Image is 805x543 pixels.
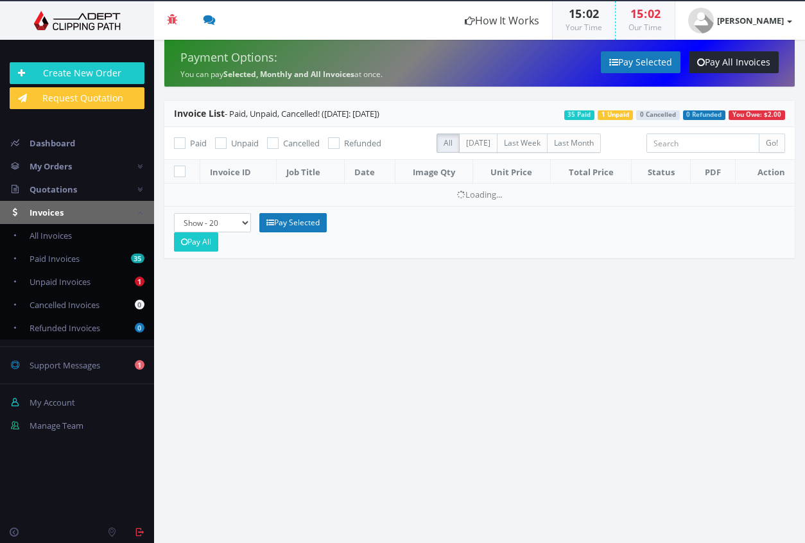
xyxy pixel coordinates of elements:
b: 0 [135,300,144,309]
label: [DATE] [459,134,498,153]
strong: [PERSON_NAME] [717,15,784,26]
th: Status [632,160,691,184]
small: Your Time [566,22,602,33]
span: 0 Cancelled [636,110,680,120]
span: Paid [190,137,207,149]
span: : [582,6,586,21]
a: Pay All Invoices [689,51,779,73]
span: 1 Unpaid [598,110,633,120]
span: 35 Paid [564,110,595,120]
span: Invoice List [174,107,225,119]
span: Invoices [30,207,64,218]
th: Date [344,160,395,184]
span: Unpaid [231,137,259,149]
span: Cancelled [283,137,320,149]
b: 1 [135,277,144,286]
th: PDF [690,160,735,184]
span: 15 [630,6,643,21]
th: Unit Price [473,160,550,184]
a: How It Works [452,1,552,40]
span: : [643,6,648,21]
input: Go! [759,134,785,153]
span: Cancelled Invoices [30,299,100,311]
td: Loading... [164,184,795,206]
small: You can pay at once. [180,69,383,80]
img: user_default.jpg [688,8,714,33]
th: Image Qty [395,160,473,184]
span: 02 [586,6,599,21]
a: Pay All [174,232,218,252]
span: Unpaid Invoices [30,276,91,288]
img: Adept Graphics [10,11,144,30]
a: [PERSON_NAME] [675,1,805,40]
small: Our Time [628,22,662,33]
span: Quotations [30,184,77,195]
th: Invoice ID [200,160,277,184]
span: 02 [648,6,661,21]
span: 0 Refunded [683,110,726,120]
span: Dashboard [30,137,75,149]
a: Request Quotation [10,87,144,109]
span: 15 [569,6,582,21]
th: Job Title [277,160,344,184]
span: Refunded Invoices [30,322,100,334]
span: You Owe: $2.00 [729,110,785,120]
span: All Invoices [30,230,72,241]
th: Total Price [550,160,632,184]
th: Action [736,160,795,184]
b: 35 [131,254,144,263]
span: Support Messages [30,359,100,371]
label: Last Month [547,134,601,153]
span: Refunded [344,137,381,149]
h4: Payment Options: [180,51,470,64]
span: Manage Team [30,420,83,431]
input: Search [646,134,759,153]
label: Last Week [497,134,548,153]
b: 1 [135,360,144,370]
label: All [437,134,460,153]
span: My Account [30,397,75,408]
a: Create New Order [10,62,144,84]
strong: Selected, Monthly and All Invoices [223,69,354,80]
span: My Orders [30,160,72,172]
a: Pay Selected [259,213,327,232]
b: 0 [135,323,144,332]
span: Paid Invoices [30,253,80,264]
span: - Paid, Unpaid, Cancelled! ([DATE]: [DATE]) [174,108,379,119]
a: Pay Selected [601,51,680,73]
